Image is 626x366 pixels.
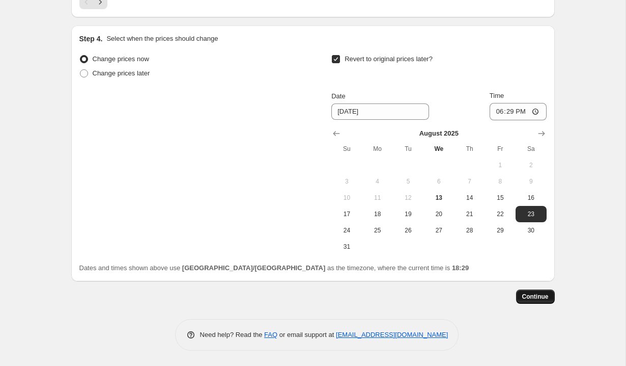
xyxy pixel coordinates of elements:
[454,222,485,239] button: Thursday August 28 2025
[520,226,542,234] span: 30
[335,194,358,202] span: 10
[397,145,419,153] span: Tu
[428,210,450,218] span: 20
[335,243,358,251] span: 31
[366,194,389,202] span: 11
[454,190,485,206] button: Thursday August 14 2025
[516,290,555,304] button: Continue
[331,103,429,120] input: 8/13/2025
[516,157,546,173] button: Saturday August 2 2025
[331,190,362,206] button: Sunday August 10 2025
[520,145,542,153] span: Sa
[329,126,344,141] button: Show previous month, July 2025
[454,173,485,190] button: Thursday August 7 2025
[335,210,358,218] span: 17
[516,173,546,190] button: Saturday August 9 2025
[458,226,480,234] span: 28
[79,264,469,272] span: Dates and times shown above use as the timezone, where the current time is
[264,331,277,338] a: FAQ
[428,177,450,186] span: 6
[331,206,362,222] button: Sunday August 17 2025
[490,92,504,99] span: Time
[93,55,149,63] span: Change prices now
[397,226,419,234] span: 26
[200,331,265,338] span: Need help? Read the
[393,190,423,206] button: Tuesday August 12 2025
[331,141,362,157] th: Sunday
[489,177,511,186] span: 8
[393,141,423,157] th: Tuesday
[423,190,454,206] button: Today Wednesday August 13 2025
[485,141,516,157] th: Friday
[362,206,393,222] button: Monday August 18 2025
[335,226,358,234] span: 24
[522,293,549,301] span: Continue
[458,177,480,186] span: 7
[489,210,511,218] span: 22
[534,126,549,141] button: Show next month, September 2025
[516,141,546,157] th: Saturday
[277,331,336,338] span: or email support at
[454,206,485,222] button: Thursday August 21 2025
[516,206,546,222] button: Saturday August 23 2025
[336,331,448,338] a: [EMAIL_ADDRESS][DOMAIN_NAME]
[362,190,393,206] button: Monday August 11 2025
[520,161,542,169] span: 2
[79,34,103,44] h2: Step 4.
[428,194,450,202] span: 13
[485,206,516,222] button: Friday August 22 2025
[423,222,454,239] button: Wednesday August 27 2025
[397,177,419,186] span: 5
[397,194,419,202] span: 12
[489,226,511,234] span: 29
[489,145,511,153] span: Fr
[458,210,480,218] span: 21
[489,161,511,169] span: 1
[485,222,516,239] button: Friday August 29 2025
[397,210,419,218] span: 19
[428,145,450,153] span: We
[423,141,454,157] th: Wednesday
[366,226,389,234] span: 25
[423,173,454,190] button: Wednesday August 6 2025
[454,141,485,157] th: Thursday
[428,226,450,234] span: 27
[106,34,218,44] p: Select when the prices should change
[345,55,433,63] span: Revert to original prices later?
[520,210,542,218] span: 23
[458,194,480,202] span: 14
[485,190,516,206] button: Friday August 15 2025
[331,222,362,239] button: Sunday August 24 2025
[490,103,547,120] input: 12:00
[489,194,511,202] span: 15
[393,206,423,222] button: Tuesday August 19 2025
[331,92,345,100] span: Date
[452,264,469,272] b: 18:29
[335,145,358,153] span: Su
[393,222,423,239] button: Tuesday August 26 2025
[362,222,393,239] button: Monday August 25 2025
[362,173,393,190] button: Monday August 4 2025
[485,157,516,173] button: Friday August 1 2025
[516,190,546,206] button: Saturday August 16 2025
[458,145,480,153] span: Th
[182,264,325,272] b: [GEOGRAPHIC_DATA]/[GEOGRAPHIC_DATA]
[520,177,542,186] span: 9
[485,173,516,190] button: Friday August 8 2025
[516,222,546,239] button: Saturday August 30 2025
[331,239,362,255] button: Sunday August 31 2025
[423,206,454,222] button: Wednesday August 20 2025
[93,69,150,77] span: Change prices later
[362,141,393,157] th: Monday
[366,145,389,153] span: Mo
[520,194,542,202] span: 16
[331,173,362,190] button: Sunday August 3 2025
[393,173,423,190] button: Tuesday August 5 2025
[335,177,358,186] span: 3
[366,210,389,218] span: 18
[366,177,389,186] span: 4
